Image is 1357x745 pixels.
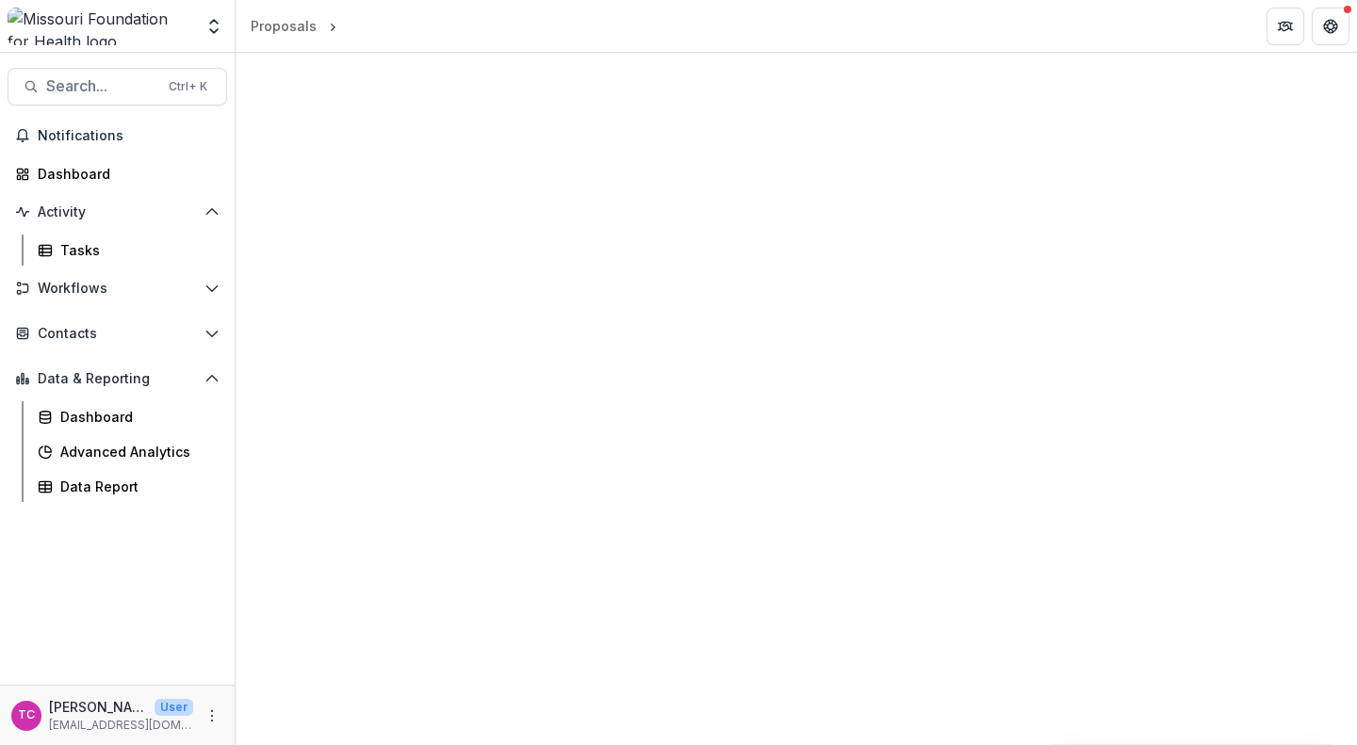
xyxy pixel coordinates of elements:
[38,326,197,342] span: Contacts
[8,364,227,394] button: Open Data & Reporting
[1312,8,1349,45] button: Get Help
[60,477,212,496] div: Data Report
[8,158,227,189] a: Dashboard
[49,717,193,734] p: [EMAIL_ADDRESS][DOMAIN_NAME]
[60,240,212,260] div: Tasks
[38,164,212,184] div: Dashboard
[30,401,227,432] a: Dashboard
[8,318,227,348] button: Open Contacts
[30,436,227,467] a: Advanced Analytics
[8,197,227,227] button: Open Activity
[60,407,212,427] div: Dashboard
[38,371,197,387] span: Data & Reporting
[30,471,227,502] a: Data Report
[46,77,157,95] span: Search...
[201,8,227,45] button: Open entity switcher
[251,16,317,36] div: Proposals
[1267,8,1304,45] button: Partners
[60,442,212,462] div: Advanced Analytics
[155,699,193,716] p: User
[243,12,341,40] nav: breadcrumb
[201,705,223,727] button: More
[8,68,227,105] button: Search...
[165,76,211,97] div: Ctrl + K
[18,709,35,721] div: Tori Cope
[49,697,147,717] p: [PERSON_NAME]
[30,235,227,266] a: Tasks
[8,273,227,303] button: Open Workflows
[8,121,227,151] button: Notifications
[38,281,197,297] span: Workflows
[243,12,324,40] a: Proposals
[38,128,220,144] span: Notifications
[8,8,193,45] img: Missouri Foundation for Health logo
[38,204,197,220] span: Activity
